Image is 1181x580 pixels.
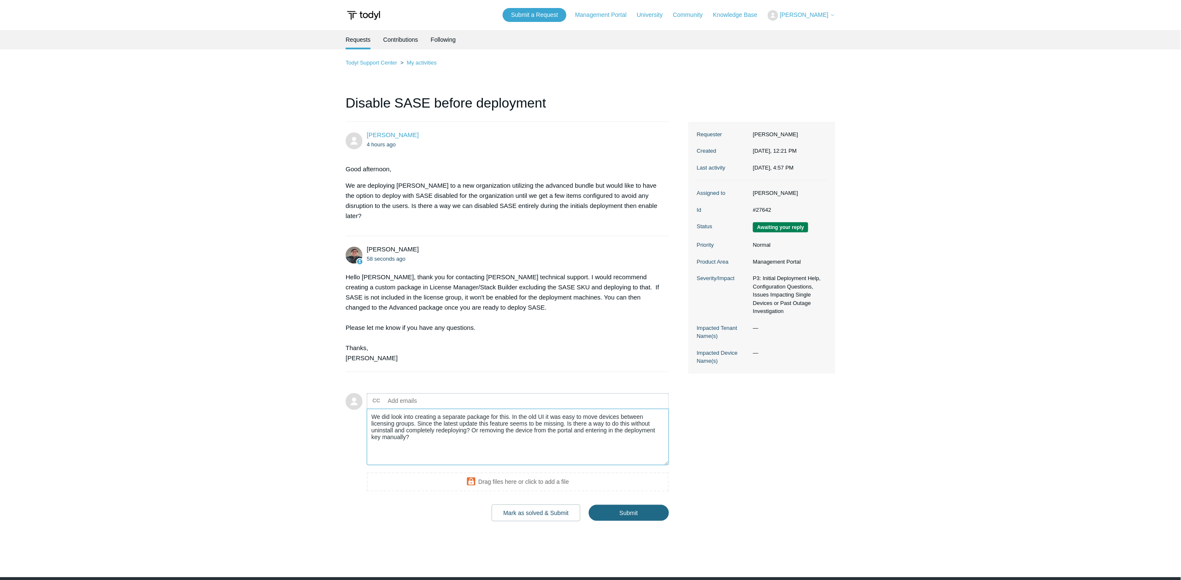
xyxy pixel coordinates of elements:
[346,59,397,66] a: Todyl Support Center
[367,141,396,148] time: 08/25/2025, 12:21
[697,189,749,197] dt: Assigned to
[697,324,749,340] dt: Impacted Tenant Name(s)
[503,8,566,22] a: Submit a Request
[346,181,661,221] p: We are deploying [PERSON_NAME] to a new organization utilizing the advanced bundle but would like...
[367,131,419,138] a: [PERSON_NAME]
[383,30,418,49] a: Contributions
[673,11,712,19] a: Community
[407,59,437,66] a: My activities
[749,206,827,214] dd: #27642
[492,504,581,521] button: Mark as solved & Submit
[780,11,829,18] span: [PERSON_NAME]
[697,130,749,139] dt: Requester
[749,241,827,249] dd: Normal
[749,349,827,357] dd: —
[697,258,749,266] dt: Product Area
[697,164,749,172] dt: Last activity
[753,165,794,171] time: 08/25/2025, 16:57
[373,394,381,407] label: CC
[749,258,827,266] dd: Management Portal
[697,349,749,365] dt: Impacted Device Name(s)
[575,11,635,19] a: Management Portal
[367,131,419,138] span: Jacob Bejarano
[367,256,406,262] time: 08/25/2025, 16:57
[749,130,827,139] dd: [PERSON_NAME]
[346,59,399,66] li: Todyl Support Center
[637,11,671,19] a: University
[399,59,437,66] li: My activities
[753,148,797,154] time: 08/25/2025, 12:21
[346,164,661,174] p: Good afternoon,
[385,394,475,407] input: Add emails
[749,324,827,332] dd: —
[768,10,835,21] button: [PERSON_NAME]
[697,241,749,249] dt: Priority
[346,272,661,363] div: Hello [PERSON_NAME], thank you for contacting [PERSON_NAME] technical support. I would recommend ...
[589,505,669,521] input: Submit
[749,274,827,316] dd: P3: Initial Deployment Help, Configuration Questions, Issues Impacting Single Devices or Past Out...
[346,93,669,122] h1: Disable SASE before deployment
[431,30,456,49] a: Following
[367,409,669,466] textarea: Add your reply
[753,222,808,232] span: We are waiting for you to respond
[697,222,749,231] dt: Status
[346,8,382,23] img: Todyl Support Center Help Center home page
[697,206,749,214] dt: Id
[697,147,749,155] dt: Created
[749,189,827,197] dd: [PERSON_NAME]
[367,245,419,253] span: Matt Robinson
[346,30,371,49] li: Requests
[697,274,749,283] dt: Severity/Impact
[713,11,766,19] a: Knowledge Base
